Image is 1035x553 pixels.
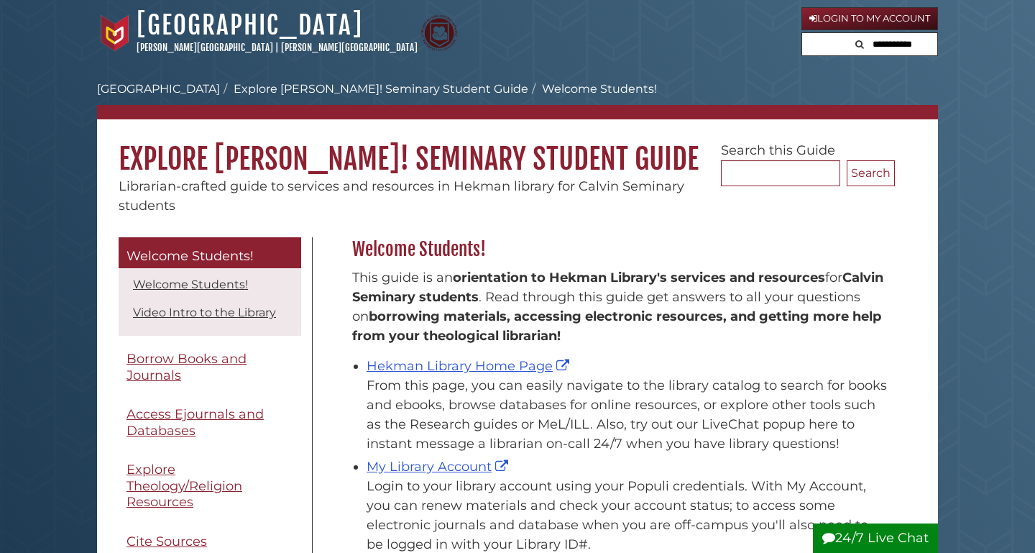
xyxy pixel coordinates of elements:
[97,15,133,51] img: Calvin University
[97,81,938,119] nav: breadcrumb
[352,309,881,344] b: borrowing materials, accessing electronic resources, and getting more help from your theological ...
[133,278,248,291] a: Welcome Students!
[528,81,657,98] li: Welcome Students!
[851,33,868,52] button: Search
[367,459,512,475] a: My Library Account
[801,7,938,30] a: Login to My Account
[97,82,220,96] a: [GEOGRAPHIC_DATA]
[855,40,864,49] i: Search
[813,524,938,553] button: 24/7 Live Chat
[847,160,895,186] button: Search
[352,270,883,344] span: This guide is an for . Read through this guide get answers to all your questions on
[119,178,684,214] span: Librarian-crafted guide to services and resources in Hekman library for Calvin Seminary students
[367,358,573,374] a: Hekman Library Home Page
[133,306,276,319] a: Video Intro to the Library
[345,238,895,261] h2: Welcome Students!
[126,406,264,439] span: Access Ejournals and Databases
[137,9,363,41] a: [GEOGRAPHIC_DATA]
[126,462,242,510] span: Explore Theology/Religion Resources
[367,376,888,454] div: From this page, you can easily navigate to the library catalog to search for books and ebooks, br...
[137,42,273,53] a: [PERSON_NAME][GEOGRAPHIC_DATA]
[97,119,938,177] h1: Explore [PERSON_NAME]! Seminary Student Guide
[234,82,528,96] a: Explore [PERSON_NAME]! Seminary Student Guide
[119,343,301,391] a: Borrow Books and Journals
[281,42,418,53] a: [PERSON_NAME][GEOGRAPHIC_DATA]
[352,270,883,305] strong: Calvin Seminary students
[126,534,207,549] span: Cite Sources
[119,454,301,518] a: Explore Theology/Religion Resources
[119,237,301,269] a: Welcome Students!
[275,42,279,53] span: |
[126,248,254,264] span: Welcome Students!
[453,270,825,285] strong: orientation to Hekman Library's services and resources
[126,351,247,383] span: Borrow Books and Journals
[119,398,301,447] a: Access Ejournals and Databases
[421,15,457,51] img: Calvin Theological Seminary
